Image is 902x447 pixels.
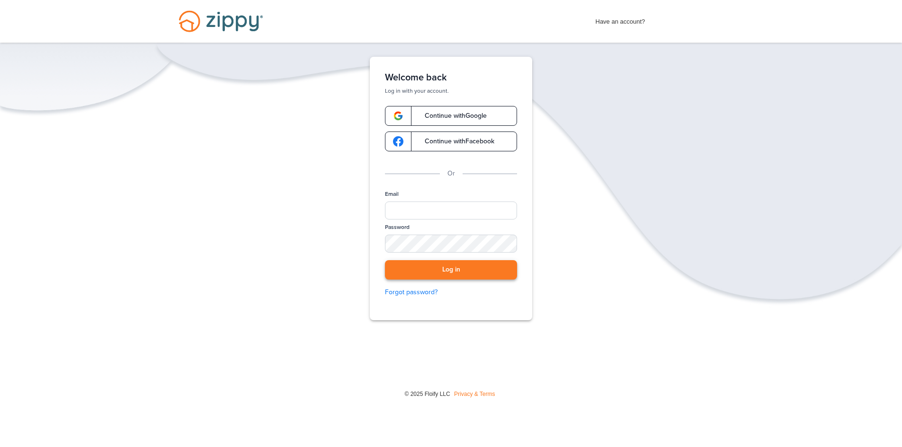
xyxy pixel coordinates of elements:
[415,138,494,145] span: Continue with Facebook
[393,136,403,147] img: google-logo
[385,106,517,126] a: google-logoContinue withGoogle
[596,12,645,27] span: Have an account?
[385,287,517,298] a: Forgot password?
[393,111,403,121] img: google-logo
[385,235,517,253] input: Password
[415,113,487,119] span: Continue with Google
[385,131,517,151] a: google-logoContinue withFacebook
[404,391,450,397] span: © 2025 Floify LLC
[385,87,517,95] p: Log in with your account.
[385,202,517,219] input: Email
[385,190,399,198] label: Email
[385,223,410,231] label: Password
[385,260,517,280] button: Log in
[447,168,455,179] p: Or
[385,72,517,83] h1: Welcome back
[454,391,495,397] a: Privacy & Terms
